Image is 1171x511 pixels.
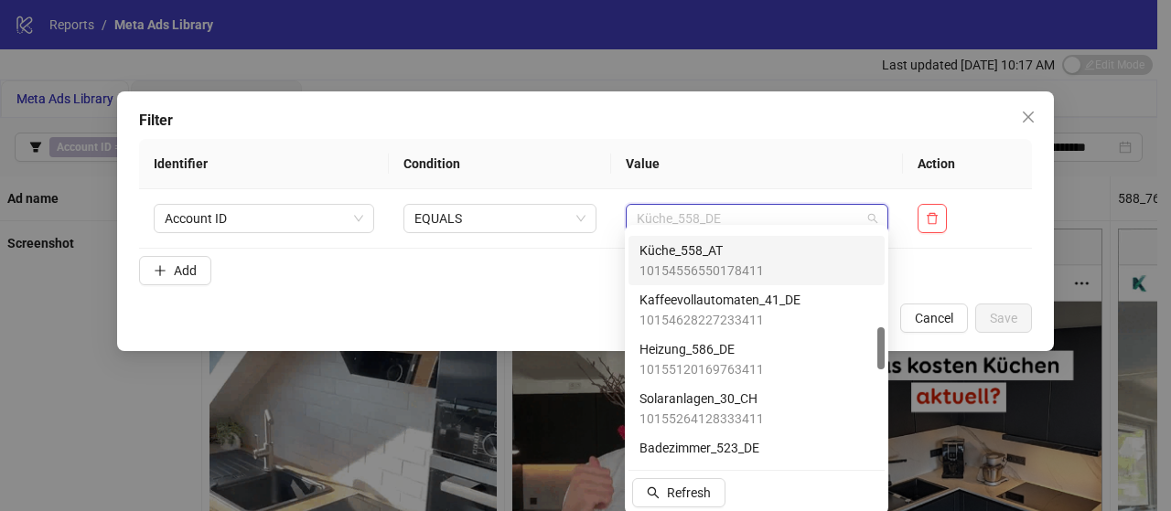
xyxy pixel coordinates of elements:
[639,310,800,330] span: 10154628227233411
[414,205,585,232] span: EQUALS
[639,438,764,458] span: Badezimmer_523_DE
[900,303,968,333] button: Cancel
[639,261,764,281] span: 10154556550178411
[389,139,611,189] th: Condition
[1021,110,1036,124] span: close
[667,485,711,500] span: Refresh
[975,303,1032,333] button: Save
[174,263,197,278] span: Add
[647,486,660,499] span: search
[639,240,764,261] span: Küche_558_AT
[639,359,764,379] span: 10155120169763411
[632,478,725,507] button: Refresh
[915,311,953,325] span: Cancel
[628,236,885,285] div: Küche_558_AT
[903,139,1032,189] th: Action
[139,110,1032,132] div: Filter
[154,264,167,277] span: plus
[639,290,800,310] span: Kaffeevollautomaten_41_DE
[165,205,363,232] span: Account ID
[139,139,389,189] th: Identifier
[639,339,764,359] span: Heizung_586_DE
[926,212,939,225] span: delete
[628,384,885,433] div: Solaranlagen_30_CH
[628,433,885,483] div: Badezimmer_523_DE
[637,205,878,232] span: Küche_558_DE
[139,256,211,285] button: Add
[628,285,885,335] div: Kaffeevollautomaten_41_DE
[639,409,764,429] span: 10155264128333411
[628,335,885,384] div: Heizung_586_DE
[639,389,764,409] span: Solaranlagen_30_CH
[639,458,764,478] span: 10155489870788411
[611,139,904,189] th: Value
[1014,102,1043,132] button: Close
